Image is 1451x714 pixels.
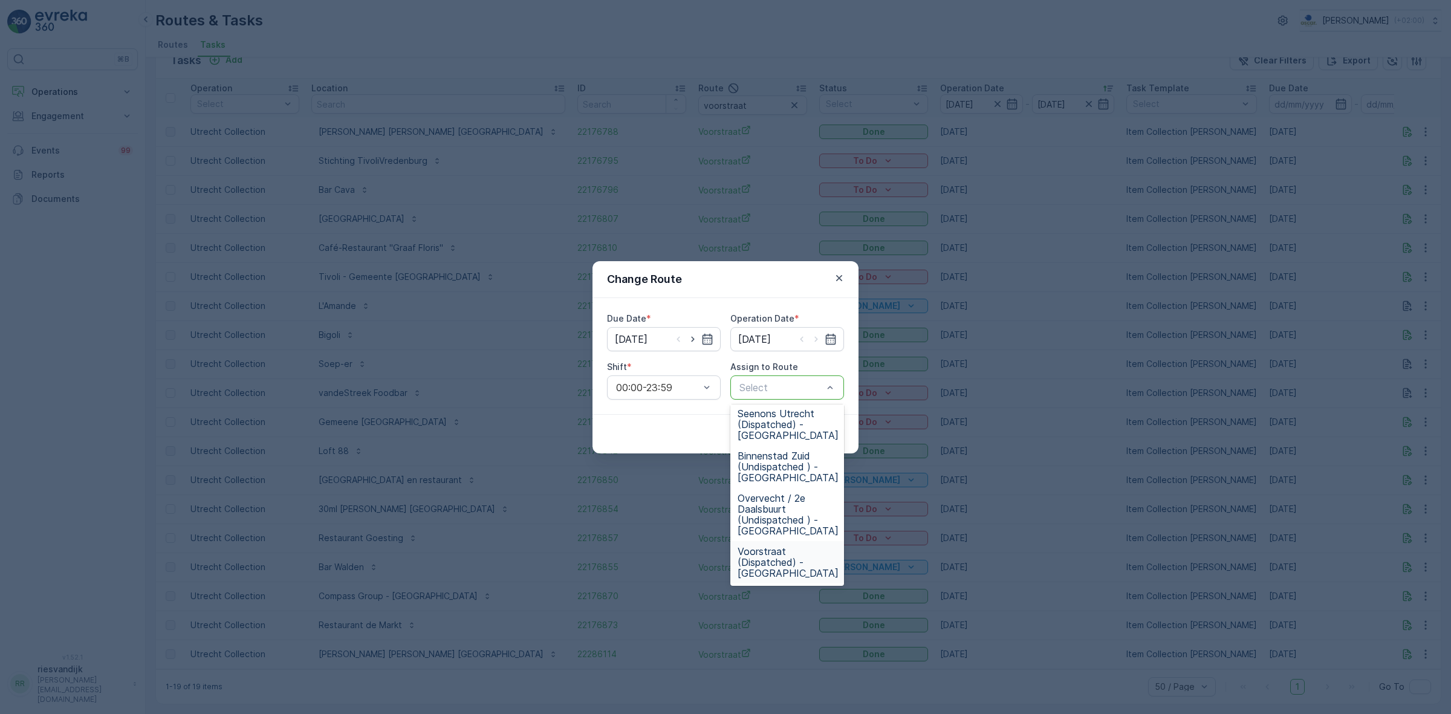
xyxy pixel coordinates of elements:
span: Voorstraat (Dispatched) - [GEOGRAPHIC_DATA] [738,546,839,579]
span: Seenons Utrecht (Dispatched) - [GEOGRAPHIC_DATA] [738,408,839,441]
span: Overvecht / 2e Daalsbuurt (Undispatched ) - [GEOGRAPHIC_DATA] [738,493,839,536]
label: Shift [607,362,627,372]
input: dd/mm/yyyy [730,327,844,351]
span: Binnenstad Zuid (Undispatched ) - [GEOGRAPHIC_DATA] [738,450,839,483]
label: Operation Date [730,313,794,323]
label: Due Date [607,313,646,323]
p: Change Route [607,271,682,288]
input: dd/mm/yyyy [607,327,721,351]
p: Select [739,380,823,395]
label: Assign to Route [730,362,798,372]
